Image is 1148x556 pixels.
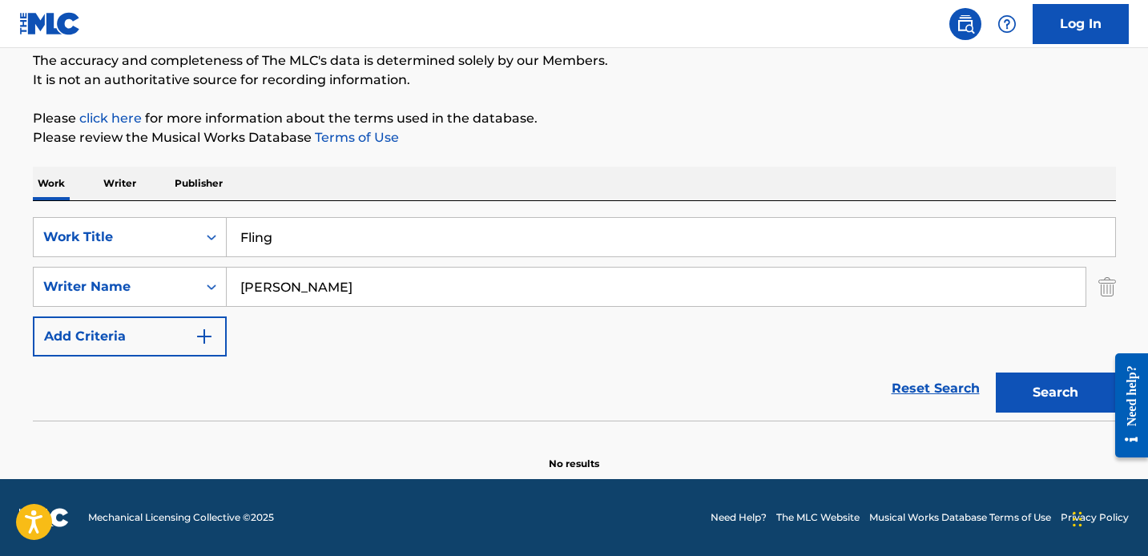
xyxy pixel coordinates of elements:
[1103,341,1148,470] iframe: Resource Center
[33,51,1116,71] p: The accuracy and completeness of The MLC's data is determined solely by our Members.
[1033,4,1129,44] a: Log In
[1098,267,1116,307] img: Delete Criterion
[1068,479,1148,556] iframe: Chat Widget
[1073,495,1082,543] div: Drag
[33,167,70,200] p: Work
[956,14,975,34] img: search
[991,8,1023,40] div: Help
[19,12,81,35] img: MLC Logo
[997,14,1017,34] img: help
[33,128,1116,147] p: Please review the Musical Works Database
[996,373,1116,413] button: Search
[33,316,227,357] button: Add Criteria
[884,371,988,406] a: Reset Search
[33,71,1116,90] p: It is not an authoritative source for recording information.
[43,228,187,247] div: Work Title
[99,167,141,200] p: Writer
[711,510,767,525] a: Need Help?
[312,130,399,145] a: Terms of Use
[776,510,860,525] a: The MLC Website
[170,167,228,200] p: Publisher
[195,327,214,346] img: 9d2ae6d4665cec9f34b9.svg
[88,510,274,525] span: Mechanical Licensing Collective © 2025
[549,437,599,471] p: No results
[19,508,69,527] img: logo
[33,109,1116,128] p: Please for more information about the terms used in the database.
[79,111,142,126] a: click here
[949,8,981,40] a: Public Search
[1061,510,1129,525] a: Privacy Policy
[869,510,1051,525] a: Musical Works Database Terms of Use
[33,217,1116,421] form: Search Form
[43,277,187,296] div: Writer Name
